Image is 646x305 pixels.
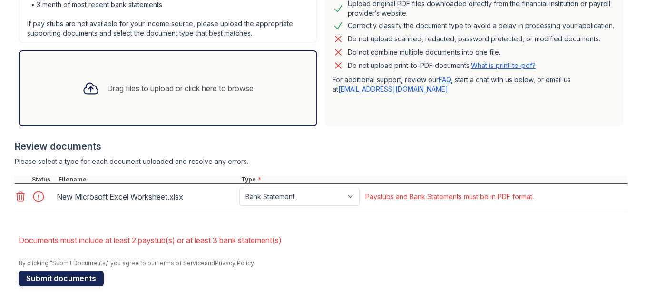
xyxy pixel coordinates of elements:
li: Documents must include at least 2 paystub(s) or at least 3 bank statement(s) [19,231,627,250]
div: Do not combine multiple documents into one file. [348,47,500,58]
div: Status [30,176,57,183]
div: Filename [57,176,239,183]
div: Please select a type for each document uploaded and resolve any errors. [15,157,627,166]
div: Review documents [15,140,627,153]
div: By clicking "Submit Documents," you agree to our and [19,259,627,267]
div: Type [239,176,627,183]
button: Submit documents [19,271,104,286]
a: [EMAIL_ADDRESS][DOMAIN_NAME] [338,85,448,93]
div: New Microsoft Excel Worksheet.xlsx [57,189,235,204]
p: Do not upload print-to-PDF documents. [348,61,536,70]
a: Terms of Service [156,259,205,267]
a: FAQ [439,76,451,84]
div: Drag files to upload or click here to browse [107,83,254,94]
div: Paystubs and Bank Statements must be in PDF format. [365,192,534,201]
a: Privacy Policy. [215,259,255,267]
div: Correctly classify the document type to avoid a delay in processing your application. [348,20,614,31]
a: What is print-to-pdf? [471,61,536,69]
p: For additional support, review our , start a chat with us below, or email us at [333,75,616,94]
div: Do not upload scanned, redacted, password protected, or modified documents. [348,33,600,45]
